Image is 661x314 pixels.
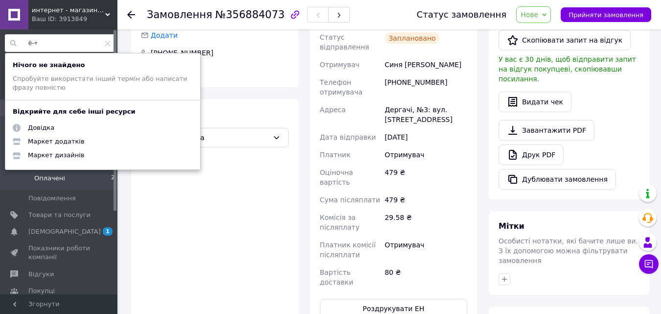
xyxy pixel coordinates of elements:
[150,48,214,58] div: [PHONE_NUMBER]
[383,236,469,264] div: Отримувач
[147,9,212,21] span: Замовлення
[385,32,440,44] div: Заплановано
[21,135,92,148] div: Маркет додатків
[499,92,571,112] button: Видати чек
[320,133,376,141] span: Дата відправки
[561,7,651,22] button: Прийняти замовлення
[28,211,91,219] span: Товари та послуги
[383,191,469,209] div: 479 ₴
[417,10,507,20] div: Статус замовлення
[320,151,351,159] span: Платник
[5,148,92,162] a: Маркет дизайнів
[151,31,178,39] span: Додати
[127,10,135,20] div: Повернутися назад
[103,227,113,236] span: 1
[320,106,346,114] span: Адреса
[320,196,381,204] span: Сума післяплати
[320,214,360,231] span: Комісія за післяплату
[5,135,92,148] a: Маркет додатків
[499,55,636,83] span: У вас є 30 днів, щоб відправити запит на відгук покупцеві, скопіювавши посилання.
[383,164,469,191] div: 479 ₴
[320,169,353,186] span: Оціночна вартість
[499,237,638,265] span: Особисті нотатки, які бачите лише ви. З їх допомогою можна фільтрувати замовлення
[499,169,616,190] button: Дублювати замовлення
[383,73,469,101] div: [PHONE_NUMBER]
[320,61,360,69] span: Отримувач
[5,53,200,93] div: Спробуйте використати інший термін або написати фразу повністю
[383,209,469,236] div: 29.58 ₴
[639,254,659,274] button: Чат з покупцем
[34,174,65,183] span: Оплачені
[5,107,143,116] div: Відкрийте для себе інші ресурси
[499,221,524,231] span: Мітки
[13,61,193,70] div: Нічого не знайдено
[5,34,115,52] input: Пошук
[320,78,363,96] span: Телефон отримувача
[383,56,469,73] div: Синя [PERSON_NAME]
[499,145,564,165] a: Друк PDF
[28,194,76,203] span: Повідомлення
[21,148,92,162] div: Маркет дизайнів
[28,270,54,279] span: Відгуки
[32,15,117,24] div: Ваш ID: 3913849
[383,128,469,146] div: [DATE]
[569,11,643,19] span: Прийняти замовлення
[21,121,62,135] div: Довідка
[320,33,369,51] span: Статус відправлення
[111,174,114,183] span: 2
[383,101,469,128] div: Дергачі, №3: вул. [STREET_ADDRESS]
[28,287,55,295] span: Покупці
[521,11,538,19] span: Нове
[383,264,469,291] div: 80 ₴
[383,146,469,164] div: Отримувач
[320,241,376,259] span: Платник комісії післяплати
[320,268,353,286] span: Вартість доставки
[28,227,101,236] span: [DEMOGRAPHIC_DATA]
[5,121,62,135] a: Довідка
[164,132,269,143] span: Післяплата
[499,120,594,141] a: Завантажити PDF
[28,244,91,262] span: Показники роботи компанії
[499,30,631,50] button: Скопіювати запит на відгук
[215,9,285,21] span: №356884073
[32,6,105,15] span: интернет - магазин BESHIR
